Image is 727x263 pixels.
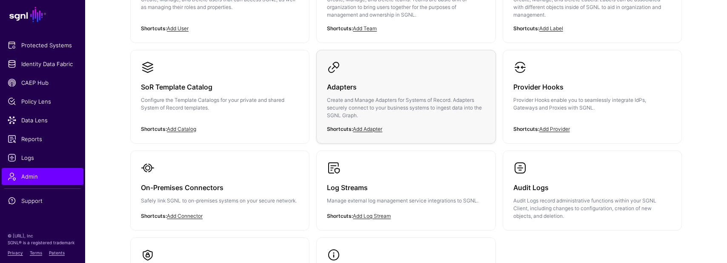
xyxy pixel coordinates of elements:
a: Reports [2,130,83,147]
p: Configure the Template Catalogs for your private and shared System of Record templates. [141,96,299,112]
a: Add Team [353,25,377,32]
h3: SoR Template Catalog [141,81,299,93]
p: © [URL], Inc [8,232,77,239]
a: Terms [30,250,42,255]
span: CAEP Hub [8,78,77,87]
a: CAEP Hub [2,74,83,91]
a: Provider HooksProvider Hooks enable you to seamlessly integrate IdPs, Gateways and Proxies with S... [503,50,681,136]
a: Log StreamsManage external log management service integrations to SGNL. [317,151,495,228]
span: Logs [8,153,77,162]
a: Audit LogsAudit Logs record administrative functions within your SGNL Client, including changes t... [503,151,681,230]
p: Safely link SGNL to on-premises systems on your secure network. [141,197,299,205]
h3: Provider Hooks [513,81,671,93]
span: Admin [8,172,77,181]
a: Add Adapter [353,126,382,132]
strong: Shortcuts: [327,126,353,132]
strong: Shortcuts: [327,213,353,219]
strong: Shortcuts: [141,213,167,219]
a: Add Log Stream [353,213,391,219]
a: Protected Systems [2,37,83,54]
span: Policy Lens [8,97,77,106]
h3: Log Streams [327,182,485,194]
a: Add Provider [539,126,570,132]
span: Data Lens [8,116,77,124]
strong: Shortcuts: [327,25,353,32]
h3: Audit Logs [513,182,671,194]
a: Patents [49,250,65,255]
p: Manage external log management service integrations to SGNL. [327,197,485,205]
a: Privacy [8,250,23,255]
strong: Shortcuts: [513,25,539,32]
span: Protected Systems [8,41,77,49]
span: Reports [8,135,77,143]
a: Add Catalog [167,126,196,132]
span: Identity Data Fabric [8,60,77,68]
a: Add Label [539,25,563,32]
a: Policy Lens [2,93,83,110]
strong: Shortcuts: [141,25,167,32]
a: AdaptersCreate and Manage Adapters for Systems of Record. Adapters securely connect to your busin... [317,50,495,143]
p: Provider Hooks enable you to seamlessly integrate IdPs, Gateways and Proxies with SGNL. [513,96,671,112]
a: Add User [167,25,189,32]
a: Add Connector [167,213,203,219]
span: Support [8,197,77,205]
a: SoR Template CatalogConfigure the Template Catalogs for your private and shared System of Record ... [131,50,309,136]
a: On-Premises ConnectorsSafely link SGNL to on-premises systems on your secure network. [131,151,309,228]
a: Identity Data Fabric [2,55,83,72]
strong: Shortcuts: [513,126,539,132]
a: Data Lens [2,112,83,129]
a: SGNL [5,5,80,24]
h3: On-Premises Connectors [141,182,299,194]
p: Audit Logs record administrative functions within your SGNL Client, including changes to configur... [513,197,671,220]
strong: Shortcuts: [141,126,167,132]
h3: Adapters [327,81,485,93]
a: Logs [2,149,83,166]
p: Create and Manage Adapters for Systems of Record. Adapters securely connect to your business syst... [327,96,485,119]
p: SGNL® is a registered trademark [8,239,77,246]
a: Admin [2,168,83,185]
